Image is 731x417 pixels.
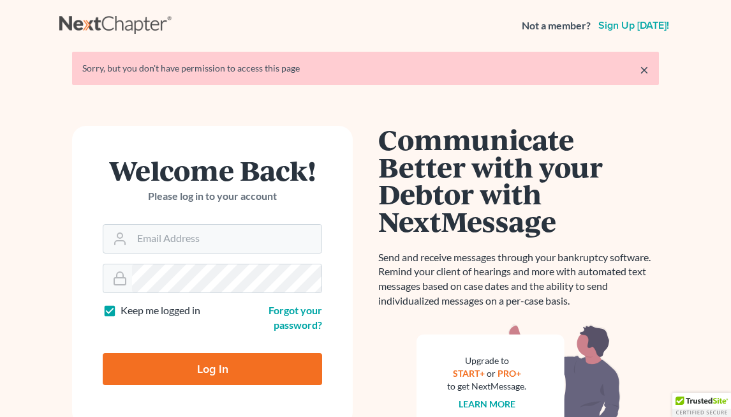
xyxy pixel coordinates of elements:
[672,393,731,417] div: TrustedSite Certified
[269,304,322,331] a: Forgot your password?
[487,368,496,379] span: or
[103,156,322,184] h1: Welcome Back!
[453,368,485,379] a: START+
[522,19,591,33] strong: Not a member?
[447,354,526,367] div: Upgrade to
[447,380,526,393] div: to get NextMessage.
[498,368,521,379] a: PRO+
[378,126,659,235] h1: Communicate Better with your Debtor with NextMessage
[121,303,200,318] label: Keep me logged in
[596,20,672,31] a: Sign up [DATE]!
[378,250,659,308] p: Send and receive messages through your bankruptcy software. Remind your client of hearings and mo...
[103,189,322,204] p: Please log in to your account
[459,398,515,409] a: Learn more
[640,62,649,77] a: ×
[82,62,649,75] div: Sorry, but you don't have permission to access this page
[103,353,322,385] input: Log In
[132,225,321,253] input: Email Address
